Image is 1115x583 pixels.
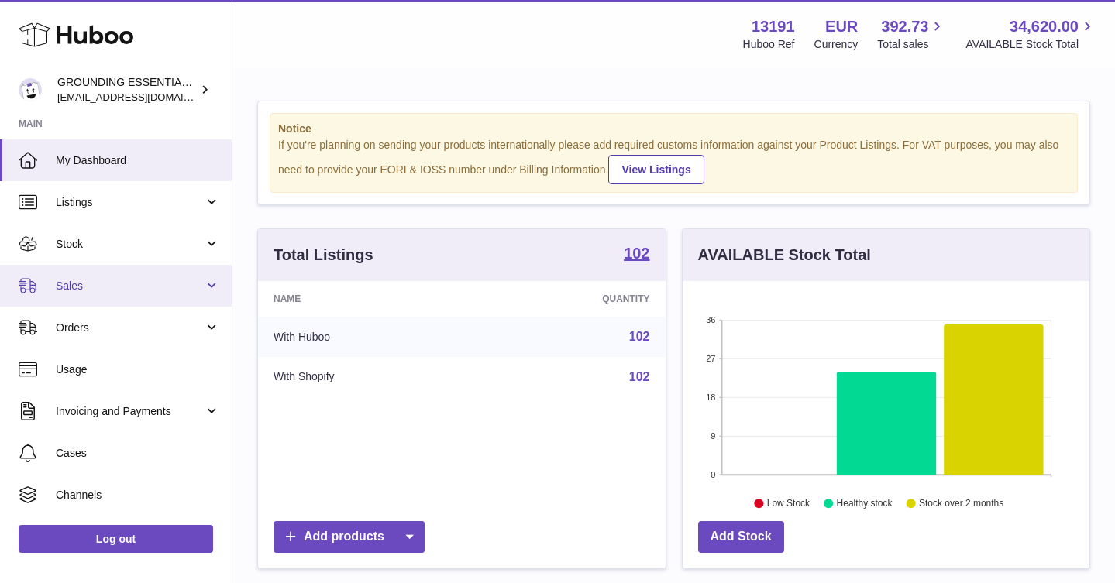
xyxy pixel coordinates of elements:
a: Add Stock [698,521,784,553]
text: 36 [706,315,715,324]
text: 18 [706,393,715,402]
div: Currency [814,37,859,52]
a: 102 [629,330,650,343]
a: 34,620.00 AVAILABLE Stock Total [965,16,1096,52]
span: 34,620.00 [1010,16,1079,37]
strong: Notice [278,122,1069,136]
h3: Total Listings [274,245,373,266]
div: GROUNDING ESSENTIALS INTERNATIONAL SLU [57,75,197,105]
img: espenwkopperud@gmail.com [19,78,42,101]
div: Huboo Ref [743,37,795,52]
a: Add products [274,521,425,553]
span: 392.73 [881,16,928,37]
a: View Listings [608,155,704,184]
td: With Shopify [258,357,477,397]
text: 9 [711,431,715,441]
span: Total sales [877,37,946,52]
span: My Dashboard [56,153,220,168]
span: Stock [56,237,204,252]
a: Log out [19,525,213,553]
strong: EUR [825,16,858,37]
span: [EMAIL_ADDRESS][DOMAIN_NAME] [57,91,228,103]
th: Quantity [477,281,665,317]
text: 27 [706,354,715,363]
span: Listings [56,195,204,210]
a: 102 [624,245,649,264]
strong: 13191 [752,16,795,37]
text: Stock over 2 months [919,498,1003,509]
span: Sales [56,279,204,293]
span: Orders [56,321,204,335]
text: Low Stock [766,498,810,509]
span: Usage [56,362,220,377]
strong: 102 [624,245,649,261]
text: Healthy stock [836,498,893,509]
td: With Huboo [258,317,477,357]
span: AVAILABLE Stock Total [965,37,1096,52]
th: Name [258,281,477,317]
span: Channels [56,488,220,502]
div: If you're planning on sending your products internationally please add required customs informati... [278,138,1069,184]
span: Cases [56,446,220,461]
a: 392.73 Total sales [877,16,946,52]
text: 0 [711,470,715,479]
span: Invoicing and Payments [56,404,204,419]
h3: AVAILABLE Stock Total [698,245,871,266]
a: 102 [629,370,650,383]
